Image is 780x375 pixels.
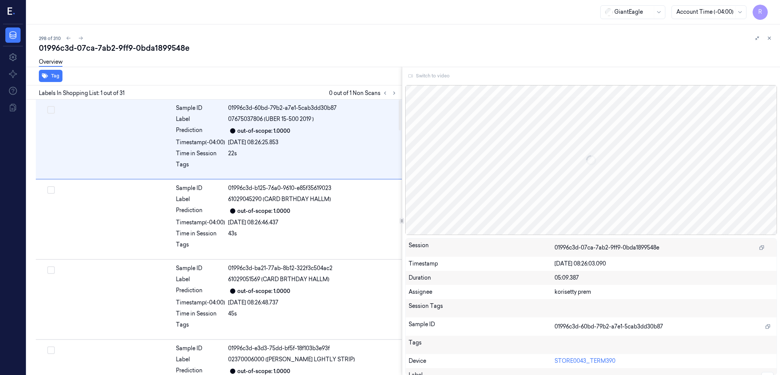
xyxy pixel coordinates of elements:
span: 02370006000 ([PERSON_NAME] LGHTLY STRIP) [228,356,355,364]
span: Labels In Shopping List: 1 out of 31 [39,89,125,97]
div: 45s [228,310,397,318]
div: Sample ID [409,320,555,333]
div: Timestamp (-04:00) [176,299,225,307]
span: 61029051569 (CARD BRTHDAY HALLM) [228,275,329,283]
div: Time in Session [176,230,225,238]
span: 298 of 310 [39,35,61,42]
div: 01996c3d-07ca-7ab2-9ff9-0bda1899548e [39,43,774,53]
div: Session [409,241,555,254]
div: Duration [409,274,555,282]
div: Tags [176,161,225,173]
div: Prediction [176,206,225,216]
div: Time in Session [176,150,225,158]
div: 01996c3d-60bd-79b2-a7e1-5cab3dd30b87 [228,104,397,112]
div: 01996c3d-e3d3-75dd-bf5f-18f103b3e93f [228,344,397,352]
div: [DATE] 08:26:03.090 [555,260,774,268]
div: korisetty prem [555,288,774,296]
div: Session Tags [409,302,555,314]
div: Sample ID [176,264,225,272]
button: Select row [47,106,55,114]
span: 07675037806 (UBER 15-500 2019 ) [228,115,314,123]
div: 01996c3d-ba21-77ab-8b12-322f3c504ac2 [228,264,397,272]
div: Sample ID [176,184,225,192]
button: R [753,5,768,20]
button: Select row [47,346,55,354]
div: out-of-scope: 1.0000 [237,287,290,295]
div: [DATE] 08:26:46.437 [228,219,397,227]
div: Assignee [409,288,555,296]
div: Tags [176,321,225,333]
div: Label [176,356,225,364]
div: Device [409,357,555,365]
div: Label [176,275,225,283]
div: Timestamp [409,260,555,268]
div: Label [176,115,225,123]
div: Tags [176,241,225,253]
div: 22s [228,150,397,158]
a: Overview [39,58,62,67]
div: [DATE] 08:26:25.853 [228,138,397,146]
div: Prediction [176,286,225,296]
span: 61029045290 (CARD BRTHDAY HALLM) [228,195,331,203]
button: Select row [47,186,55,194]
div: Sample ID [176,344,225,352]
div: Sample ID [176,104,225,112]
span: 01996c3d-07ca-7ab2-9ff9-0bda1899548e [555,244,659,252]
div: Time in Session [176,310,225,318]
button: Tag [39,70,62,82]
div: out-of-scope: 1.0000 [237,127,290,135]
div: 01996c3d-b125-76a0-9610-e85f35619023 [228,184,397,192]
div: STORE0043_TERM390 [555,357,774,365]
button: Select row [47,266,55,274]
div: Tags [409,339,555,351]
div: [DATE] 08:26:48.737 [228,299,397,307]
div: Timestamp (-04:00) [176,219,225,227]
div: 05:09.387 [555,274,774,282]
div: Timestamp (-04:00) [176,138,225,146]
span: 0 out of 1 Non Scans [329,89,399,98]
div: 43s [228,230,397,238]
div: Prediction [176,126,225,135]
span: 01996c3d-60bd-79b2-a7e1-5cab3dd30b87 [555,323,663,331]
div: Label [176,195,225,203]
div: out-of-scope: 1.0000 [237,207,290,215]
